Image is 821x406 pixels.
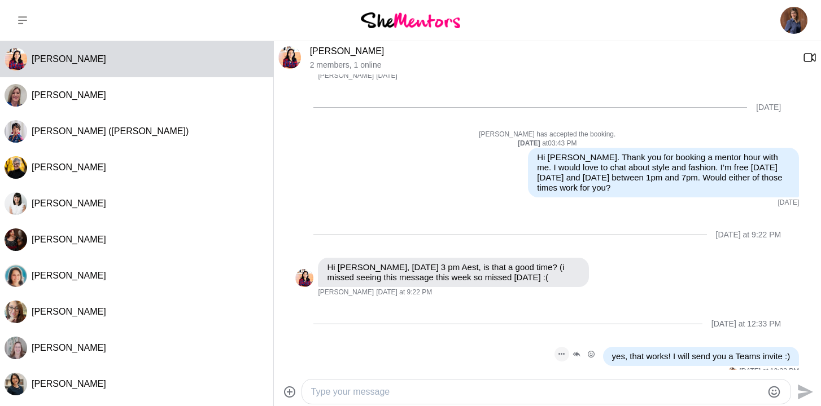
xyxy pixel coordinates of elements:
div: Diana Philip [278,46,301,69]
span: [PERSON_NAME] [32,271,106,280]
div: Courtney McCloud [5,301,27,323]
img: L [5,264,27,287]
span: [PERSON_NAME] [32,235,106,244]
button: Open Reaction Selector [584,347,599,361]
button: Send [791,379,816,404]
img: Cintia Hernandez [780,7,807,34]
p: Hi [PERSON_NAME]. Thank you for booking a mentor hour with me. I would love to chat about style a... [537,152,790,193]
span: [PERSON_NAME] [32,90,106,100]
div: [DATE] at 12:33 PM [711,319,781,329]
span: [PERSON_NAME] [32,343,106,352]
div: [DATE] [756,103,781,112]
div: at 03:43 PM [295,139,799,148]
div: Anne-Marije Bussink [5,337,27,359]
img: H [5,192,27,215]
img: D [728,367,737,376]
p: [PERSON_NAME] has accepted the booking. [295,130,799,139]
button: Open Thread [569,347,584,361]
p: yes, that works! I will send you a Teams invite :) [612,351,791,361]
time: 2025-09-15T12:50:40.749Z [376,72,398,81]
span: [PERSON_NAME] [32,54,106,64]
img: K [5,84,27,107]
span: [PERSON_NAME] [32,307,106,316]
span: [PERSON_NAME] ([PERSON_NAME]) [32,126,189,136]
p: 2 members , 1 online [310,60,794,70]
img: A [5,337,27,359]
div: Tam Jones [5,156,27,179]
div: Michelle Nguyen [5,373,27,395]
div: Diana Philip [728,367,737,376]
img: J [5,120,27,143]
time: 2025-09-18T11:22:53.715Z [376,288,432,297]
div: Kate Smyth [5,84,27,107]
img: D [5,48,27,70]
textarea: Type your message [311,385,763,399]
div: Hayley Robertson [5,192,27,215]
img: C [5,301,27,323]
time: 2025-09-20T02:33:12.575Z [739,367,799,376]
span: [PERSON_NAME] [32,198,106,208]
img: She Mentors Logo [361,12,460,28]
span: [PERSON_NAME] [32,379,106,389]
div: Diana Philip [5,48,27,70]
span: [PERSON_NAME] [318,288,374,297]
img: D [295,269,313,287]
div: Jean Jing Yin Sum (Jean) [5,120,27,143]
button: Emoji picker [767,385,781,399]
img: D [278,46,301,69]
div: Melissa Rodda [5,228,27,251]
div: [DATE] at 9:22 PM [716,230,781,240]
div: Lily Rudolph [5,264,27,287]
div: Diana Philip [295,269,313,287]
time: 2025-09-16T05:49:00.976Z [778,198,799,208]
span: [PERSON_NAME] [32,162,106,172]
span: [PERSON_NAME] [318,72,374,81]
a: [PERSON_NAME] [310,46,385,56]
img: M [5,228,27,251]
img: T [5,156,27,179]
p: Hi [PERSON_NAME], [DATE] 3 pm Aest, is that a good time? (i missed seeing this message this week ... [327,262,580,283]
img: M [5,373,27,395]
strong: [DATE] [518,139,542,147]
button: Open Message Actions Menu [554,347,569,361]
